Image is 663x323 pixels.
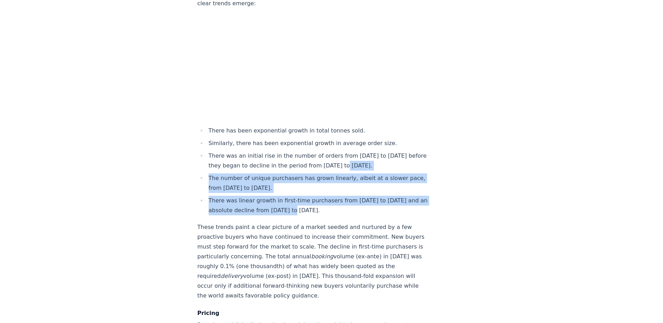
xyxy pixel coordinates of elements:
[207,173,429,193] li: The number of unique purchasers has grown linearly, albeit at a slower pace, from [DATE] to [DATE].
[311,253,333,260] em: booking
[207,126,429,136] li: There has been exponential growth in total tonnes sold.
[207,196,429,215] li: There was linear growth in first-time purchasers from [DATE] to [DATE] and an absolute decline fr...
[221,273,243,279] em: delivery
[197,15,429,119] iframe: Multiple Lines
[207,151,429,171] li: There was an initial rise in the number of orders from [DATE] to [DATE] before they began to decl...
[197,309,429,317] h4: Pricing
[197,222,429,301] p: These trends paint a clear picture of a market seeded and nurtured by a few proactive buyers who ...
[207,138,429,148] li: Similarly, there has been exponential growth in average order size.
